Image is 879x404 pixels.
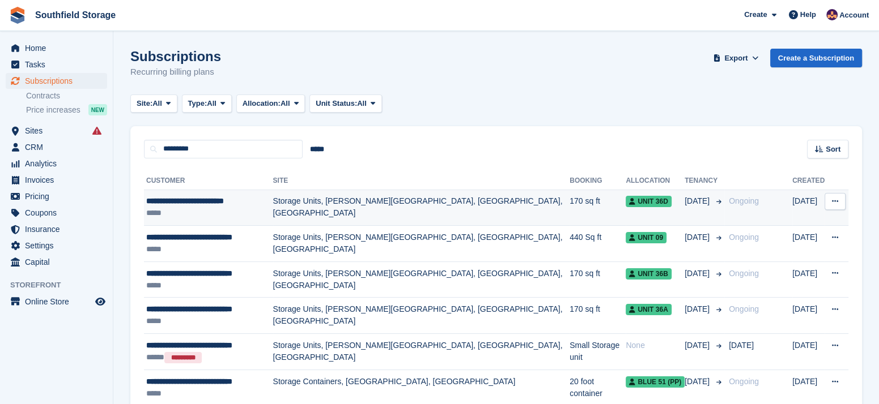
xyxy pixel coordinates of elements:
[25,188,93,204] span: Pricing
[273,261,570,298] td: Storage Units, [PERSON_NAME][GEOGRAPHIC_DATA], [GEOGRAPHIC_DATA], [GEOGRAPHIC_DATA]
[26,91,107,101] a: Contracts
[792,172,825,190] th: Created
[711,49,761,67] button: Export
[626,376,685,388] span: BLUE 51 (PP)
[137,98,152,109] span: Site:
[25,139,93,155] span: CRM
[357,98,367,109] span: All
[570,172,626,190] th: Booking
[6,139,107,155] a: menu
[570,298,626,334] td: 170 sq ft
[792,190,825,226] td: [DATE]
[570,226,626,262] td: 440 Sq ft
[570,190,626,226] td: 170 sq ft
[25,254,93,270] span: Capital
[626,232,666,243] span: Unit 09
[770,49,862,67] a: Create a Subscription
[25,73,93,89] span: Subscriptions
[6,57,107,72] a: menu
[25,294,93,310] span: Online Store
[6,156,107,171] a: menu
[729,341,754,350] span: [DATE]
[207,98,216,109] span: All
[792,298,825,334] td: [DATE]
[724,53,748,64] span: Export
[273,298,570,334] td: Storage Units, [PERSON_NAME][GEOGRAPHIC_DATA], [GEOGRAPHIC_DATA], [GEOGRAPHIC_DATA]
[94,295,107,308] a: Preview store
[25,205,93,221] span: Coupons
[685,231,712,243] span: [DATE]
[6,205,107,221] a: menu
[729,377,759,386] span: Ongoing
[273,190,570,226] td: Storage Units, [PERSON_NAME][GEOGRAPHIC_DATA], [GEOGRAPHIC_DATA], [GEOGRAPHIC_DATA]
[130,94,177,113] button: Site: All
[6,188,107,204] a: menu
[729,196,759,205] span: Ongoing
[26,104,107,116] a: Price increases NEW
[626,196,671,207] span: Unit 36D
[243,98,281,109] span: Allocation:
[6,254,107,270] a: menu
[236,94,305,113] button: Allocation: All
[685,268,712,280] span: [DATE]
[25,156,93,171] span: Analytics
[626,339,685,351] div: None
[316,98,357,109] span: Unit Status:
[570,334,626,370] td: Small Storage unit
[839,10,869,21] span: Account
[10,280,113,291] span: Storefront
[744,9,767,20] span: Create
[6,294,107,310] a: menu
[144,172,273,190] th: Customer
[6,123,107,139] a: menu
[626,172,685,190] th: Allocation
[792,334,825,370] td: [DATE]
[273,334,570,370] td: Storage Units, [PERSON_NAME][GEOGRAPHIC_DATA], [GEOGRAPHIC_DATA], [GEOGRAPHIC_DATA]
[800,9,816,20] span: Help
[570,261,626,298] td: 170 sq ft
[130,66,221,79] p: Recurring billing plans
[626,304,671,315] span: Unit 36A
[6,172,107,188] a: menu
[826,9,838,20] img: Sharon Law
[6,221,107,237] a: menu
[88,104,107,115] div: NEW
[685,376,712,388] span: [DATE]
[92,126,101,135] i: Smart entry sync failures have occurred
[685,172,724,190] th: Tenancy
[729,304,759,313] span: Ongoing
[685,303,712,315] span: [DATE]
[792,261,825,298] td: [DATE]
[152,98,162,109] span: All
[26,105,80,115] span: Price increases
[273,172,570,190] th: Site
[25,238,93,253] span: Settings
[6,238,107,253] a: menu
[25,172,93,188] span: Invoices
[6,73,107,89] a: menu
[188,98,207,109] span: Type:
[31,6,120,24] a: Southfield Storage
[25,57,93,72] span: Tasks
[6,40,107,56] a: menu
[729,269,759,278] span: Ongoing
[182,94,232,113] button: Type: All
[685,195,712,207] span: [DATE]
[729,233,759,242] span: Ongoing
[281,98,290,109] span: All
[685,339,712,351] span: [DATE]
[25,123,93,139] span: Sites
[273,226,570,262] td: Storage Units, [PERSON_NAME][GEOGRAPHIC_DATA], [GEOGRAPHIC_DATA], [GEOGRAPHIC_DATA]
[626,268,671,280] span: Unit 36B
[130,49,221,64] h1: Subscriptions
[9,7,26,24] img: stora-icon-8386f47178a22dfd0bd8f6a31ec36ba5ce8667c1dd55bd0f319d3a0aa187defe.svg
[309,94,381,113] button: Unit Status: All
[826,144,840,155] span: Sort
[792,226,825,262] td: [DATE]
[25,40,93,56] span: Home
[25,221,93,237] span: Insurance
